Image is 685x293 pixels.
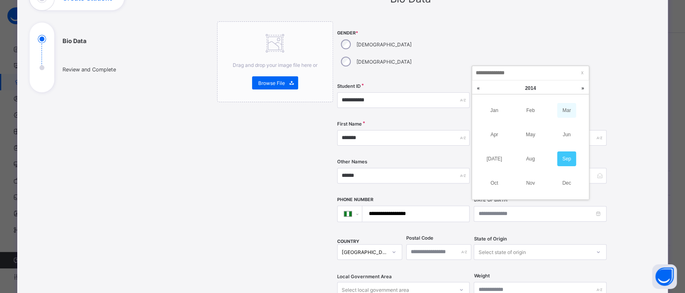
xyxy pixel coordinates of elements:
a: Sep [557,151,576,166]
a: Mar [557,103,576,118]
td: Dec [548,171,585,195]
div: [GEOGRAPHIC_DATA] [342,249,387,255]
span: COUNTRY [337,239,359,244]
span: Drag and drop your image file here or [233,62,317,68]
label: [DEMOGRAPHIC_DATA] [356,59,412,65]
label: [DEMOGRAPHIC_DATA] [356,41,412,48]
td: Sep [548,147,585,171]
td: Feb [512,98,548,122]
td: Jul [476,147,512,171]
label: Date of Birth [474,197,507,203]
td: Mar [548,98,585,122]
a: Aug [521,151,540,166]
span: Local Government Area [337,274,392,279]
span: 2014 [525,85,536,91]
button: Open asap [652,264,677,289]
div: Drag and drop your image file here orBrowse File [217,21,333,102]
span: State of Origin [474,236,507,242]
div: Select state of origin [478,244,525,260]
td: Nov [512,171,548,195]
label: Postal Code [406,235,433,241]
a: Apr [485,127,504,142]
a: Nov [521,176,540,190]
label: Weight [474,273,489,279]
a: Dec [557,176,576,190]
td: Jan [476,98,512,122]
td: Oct [476,171,512,195]
a: 2014 [493,80,567,96]
td: Apr [476,122,512,146]
span: Gender [337,30,470,36]
label: Student ID [337,83,361,89]
label: First Name [337,121,362,127]
a: [DATE] [485,151,504,166]
a: Jan [485,103,504,118]
label: Other Names [337,159,367,165]
td: May [512,122,548,146]
a: Jun [557,127,576,142]
a: Last year (Control + left) [472,80,484,96]
td: Aug [512,147,548,171]
span: Browse File [258,80,285,86]
label: Phone Number [337,197,373,202]
a: Next year (Control + right) [576,80,589,96]
td: Jun [548,122,585,146]
a: Oct [485,176,504,190]
a: May [521,127,540,142]
a: Feb [521,103,540,118]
